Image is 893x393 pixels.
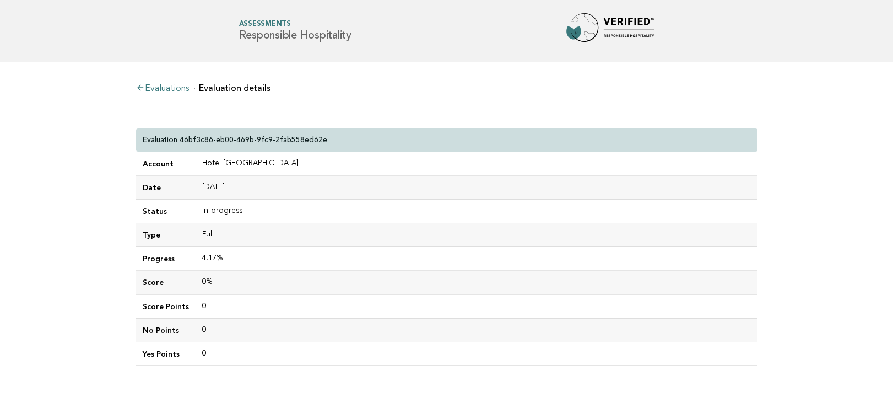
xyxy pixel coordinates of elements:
td: In-progress [196,200,757,223]
td: Type [136,223,196,247]
td: 0 [196,318,757,342]
td: 0 [196,342,757,365]
img: Forbes Travel Guide [566,13,654,49]
td: Yes Points [136,342,196,365]
h1: Responsible Hospitality [239,21,351,41]
td: 0 [196,294,757,318]
td: 0% [196,271,757,294]
td: Hotel [GEOGRAPHIC_DATA] [196,152,757,176]
td: Progress [136,247,196,271]
td: Score [136,271,196,294]
td: [DATE] [196,176,757,200]
a: Evaluations [136,84,189,93]
td: Full [196,223,757,247]
td: No Points [136,318,196,342]
p: Evaluation 46bf3c86-eb00-469b-9fc9-2fab558ed62e [143,135,327,145]
td: Date [136,176,196,200]
span: Assessments [239,21,351,28]
td: Score Points [136,294,196,318]
td: Status [136,200,196,223]
td: Account [136,152,196,176]
li: Evaluation details [193,84,270,93]
td: 4.17% [196,247,757,271]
